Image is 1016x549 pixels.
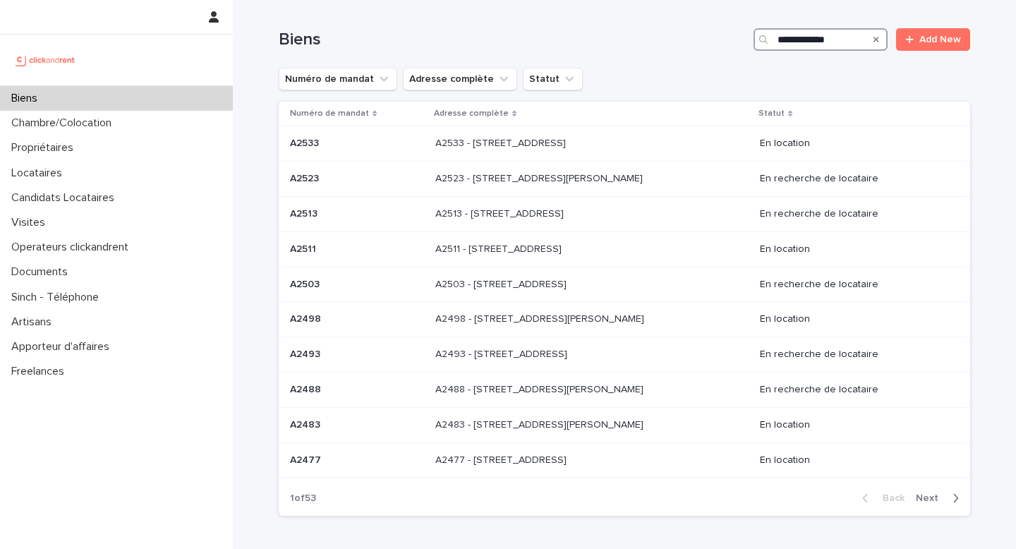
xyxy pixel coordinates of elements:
img: UCB0brd3T0yccxBKYDjQ [11,46,80,74]
p: A2477 [290,452,324,466]
span: Add New [919,35,961,44]
span: Next [916,493,947,503]
p: Freelances [6,365,75,378]
p: Chambre/Colocation [6,116,123,130]
p: En recherche de locataire [760,279,948,291]
p: A2498 [290,310,324,325]
p: A2533 [290,135,322,150]
p: 1 of 53 [279,481,327,516]
p: En recherche de locataire [760,384,948,396]
p: A2513 - [STREET_ADDRESS] [435,205,567,220]
p: Visites [6,216,56,229]
p: Locataires [6,167,73,180]
span: Back [874,493,905,503]
p: A2483 [290,416,323,431]
p: A2493 - [STREET_ADDRESS] [435,346,570,361]
tr: A2483A2483 A2483 - [STREET_ADDRESS][PERSON_NAME]A2483 - [STREET_ADDRESS][PERSON_NAME] En location [279,407,970,442]
p: A2488 [290,381,324,396]
p: A2503 [290,276,322,291]
h1: Biens [279,30,748,50]
p: Statut [758,106,785,121]
tr: A2523A2523 A2523 - [STREET_ADDRESS][PERSON_NAME]A2523 - [STREET_ADDRESS][PERSON_NAME] En recherch... [279,162,970,197]
p: Apporteur d'affaires [6,340,121,354]
button: Back [851,492,910,505]
p: Adresse complète [434,106,509,121]
tr: A2511A2511 A2511 - [STREET_ADDRESS]A2511 - [STREET_ADDRESS] En location [279,231,970,267]
p: En recherche de locataire [760,208,948,220]
p: Sinch - Téléphone [6,291,110,304]
p: En location [760,313,948,325]
p: En recherche de locataire [760,173,948,185]
tr: A2503A2503 A2503 - [STREET_ADDRESS]A2503 - [STREET_ADDRESS] En recherche de locataire [279,267,970,302]
tr: A2477A2477 A2477 - [STREET_ADDRESS]A2477 - [STREET_ADDRESS] En location [279,442,970,478]
p: En location [760,138,948,150]
p: A2513 [290,205,320,220]
p: Artisans [6,315,63,329]
input: Search [754,28,888,51]
p: Operateurs clickandrent [6,241,140,254]
p: A2523 [290,170,322,185]
button: Next [910,492,970,505]
p: A2493 [290,346,323,361]
p: En recherche de locataire [760,349,948,361]
tr: A2498A2498 A2498 - [STREET_ADDRESS][PERSON_NAME]A2498 - [STREET_ADDRESS][PERSON_NAME] En location [279,302,970,337]
p: A2511 - 3 rue des Champs Philippe, La Garenne-Colombes 92250 [435,241,564,255]
p: Candidats Locataires [6,191,126,205]
p: Propriétaires [6,141,85,155]
p: A2483 - 22 rue Moreau Vauthier, Boulogne-Billancourt 92100 [435,416,646,431]
p: A2533 - [STREET_ADDRESS] [435,135,569,150]
p: A2477 - [STREET_ADDRESS] [435,452,569,466]
p: Numéro de mandat [290,106,369,121]
p: A2488 - [STREET_ADDRESS][PERSON_NAME] [435,381,646,396]
p: A2511 [290,241,319,255]
p: Documents [6,265,79,279]
button: Numéro de mandat [279,68,397,90]
tr: A2493A2493 A2493 - [STREET_ADDRESS]A2493 - [STREET_ADDRESS] En recherche de locataire [279,337,970,373]
p: En location [760,419,948,431]
p: En location [760,243,948,255]
tr: A2488A2488 A2488 - [STREET_ADDRESS][PERSON_NAME]A2488 - [STREET_ADDRESS][PERSON_NAME] En recherch... [279,372,970,407]
tr: A2513A2513 A2513 - [STREET_ADDRESS]A2513 - [STREET_ADDRESS] En recherche de locataire [279,196,970,231]
a: Add New [896,28,970,51]
p: En location [760,454,948,466]
tr: A2533A2533 A2533 - [STREET_ADDRESS]A2533 - [STREET_ADDRESS] En location [279,126,970,162]
p: A2503 - [STREET_ADDRESS] [435,276,569,291]
p: Biens [6,92,49,105]
button: Statut [523,68,583,90]
p: A2498 - [STREET_ADDRESS][PERSON_NAME] [435,310,647,325]
p: A2523 - 18 quai Alphonse Le Gallo, Boulogne-Billancourt 92100 [435,170,646,185]
button: Adresse complète [403,68,517,90]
